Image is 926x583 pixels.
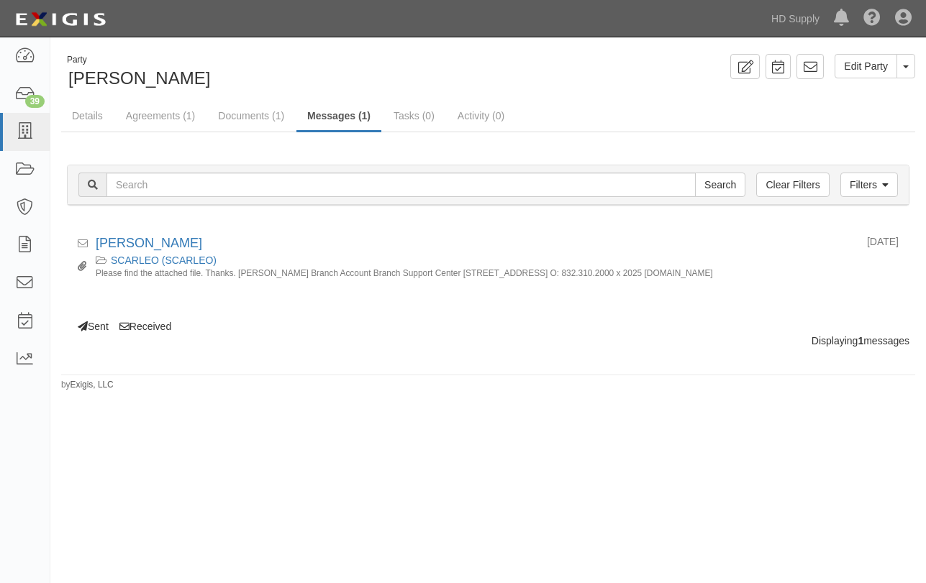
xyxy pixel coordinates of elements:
[695,173,745,197] input: Search
[61,379,114,391] small: by
[296,101,381,132] a: Messages (1)
[835,54,897,78] a: Edit Party
[115,101,206,130] a: Agreements (1)
[383,101,445,130] a: Tasks (0)
[71,380,114,390] a: Exigis, LLC
[67,54,210,66] div: Party
[96,234,856,253] div: LEONEL CARDONA
[867,234,899,249] div: [DATE]
[207,101,295,130] a: Documents (1)
[11,6,110,32] img: logo-5460c22ac91f19d4615b14bd174203de0afe785f0fc80cf4dbbc73dc1793850b.png
[61,54,478,91] div: LEONEL CARDONA
[764,4,827,33] a: HD Supply
[78,239,88,249] i: Received
[96,267,899,290] small: Please find the attached file. Thanks. [PERSON_NAME] Branch Account Branch Support Center [STREET...
[61,101,114,130] a: Details
[68,68,210,88] span: [PERSON_NAME]
[56,334,920,348] div: Displaying messages
[96,236,202,250] a: [PERSON_NAME]
[111,254,217,266] a: SCARLEO (SCARLEO)
[863,10,881,27] i: Help Center - Complianz
[858,335,863,346] b: 1
[96,253,899,267] div: SCARLEO (SCARLEO)
[56,220,920,334] div: Sent Received
[447,101,515,130] a: Activity (0)
[106,173,696,197] input: Search
[756,173,829,197] a: Clear Filters
[25,95,45,108] div: 39
[840,173,898,197] a: Filters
